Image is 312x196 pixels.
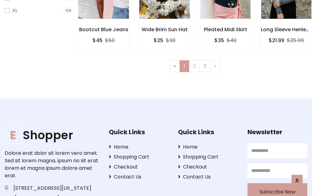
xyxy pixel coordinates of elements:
[210,60,220,72] a: Next
[5,127,22,144] span: E
[12,7,17,14] label: XL
[105,37,115,44] del: $50
[269,37,284,43] h6: $21.99
[109,173,169,181] a: Contact Us
[178,173,238,181] a: Contact Us
[178,143,238,151] a: Home
[178,153,238,161] a: Shopping Cart
[5,128,99,142] a: EShopper
[199,60,210,72] a: 3
[261,27,312,32] h6: Long Sleeve Henley T-Shirt
[214,37,224,43] h6: $35
[93,37,103,43] h6: $45
[178,163,238,171] a: Checkout
[154,37,163,43] h6: $25
[180,60,189,72] a: 1
[109,153,169,161] a: Shopping Cart
[247,128,307,136] h5: Newsletter
[78,27,129,32] h6: Bootcut Blue Jeans
[178,128,238,136] h5: Quick Links
[109,128,169,136] h5: Quick Links
[227,37,237,44] del: $40
[214,62,216,70] span: »
[64,7,74,14] span: 168
[287,37,304,44] del: $25.99
[109,143,169,151] a: Home
[83,60,307,72] nav: Page navigation
[166,37,175,44] del: $30
[200,27,251,32] h6: Pleated Midi Skirt
[5,184,99,192] p: [STREET_ADDRESS][US_STATE]
[189,60,200,72] a: 2
[109,163,169,171] a: Checkout
[139,27,190,32] h6: Wide Brim Sun Hat
[5,128,99,142] h1: Shopper
[5,149,99,179] p: Dolore erat dolor sit lorem vero amet. Sed sit lorem magna, ipsum no sit erat lorem et magna ipsu...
